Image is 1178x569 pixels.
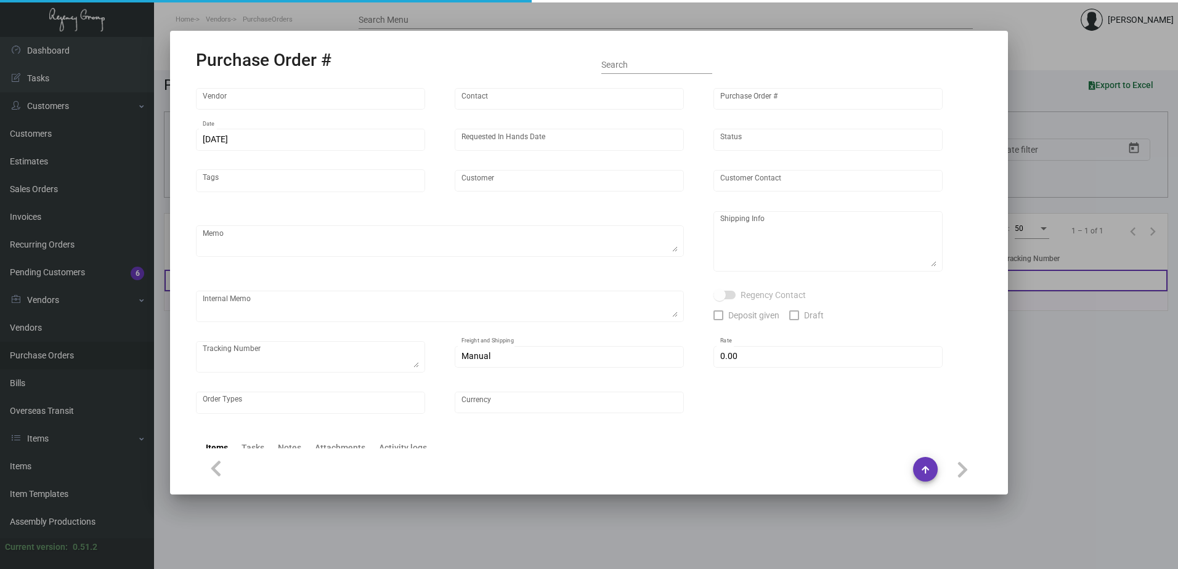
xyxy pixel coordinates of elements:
[315,442,365,454] div: Attachments
[278,442,301,454] div: Notes
[206,442,228,454] div: Items
[804,308,824,323] span: Draft
[196,50,331,71] h2: Purchase Order #
[461,351,490,361] span: Manual
[741,288,806,302] span: Regency Contact
[5,541,68,554] div: Current version:
[73,541,97,554] div: 0.51.2
[242,442,264,454] div: Tasks
[728,308,779,323] span: Deposit given
[379,442,427,454] div: Activity logs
